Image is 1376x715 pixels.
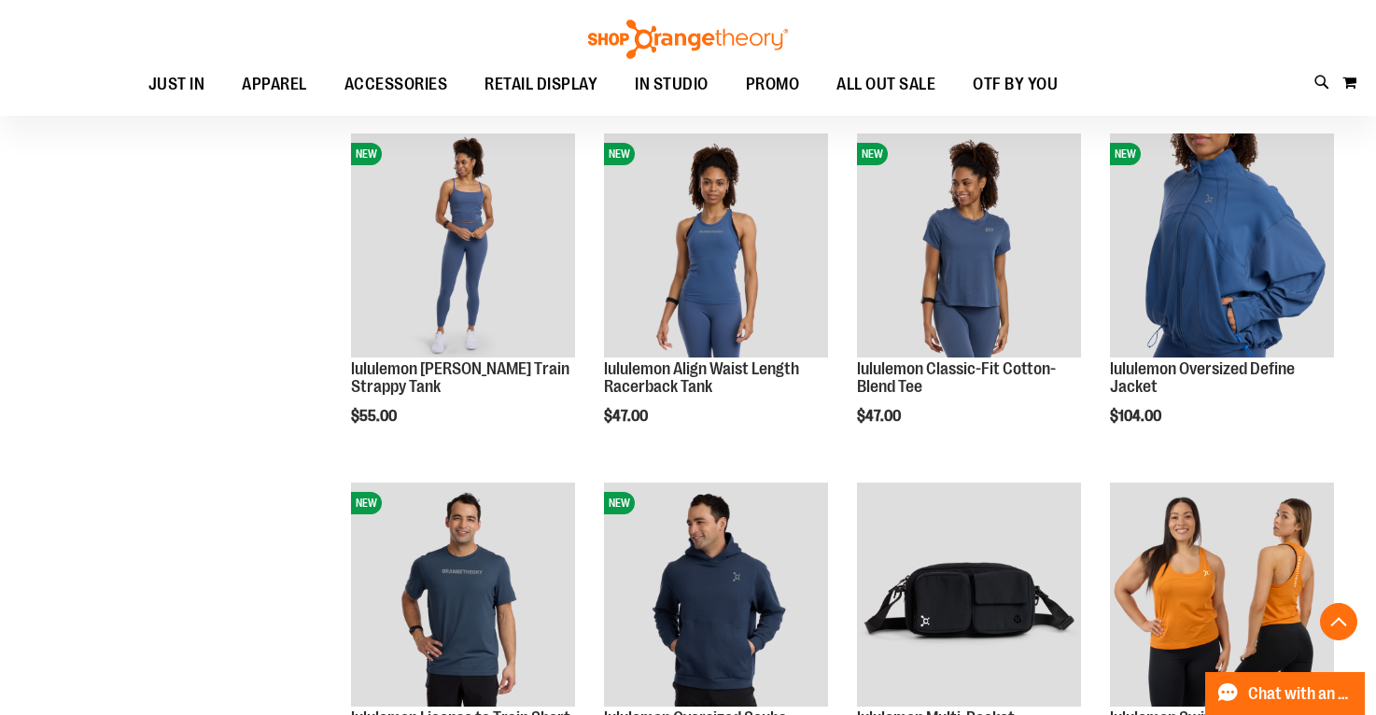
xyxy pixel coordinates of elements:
[746,63,800,105] span: PROMO
[604,492,635,514] span: NEW
[1101,124,1343,473] div: product
[351,143,382,165] span: NEW
[351,133,575,357] img: lululemon Wunder Train Strappy Tank
[848,124,1090,473] div: product
[1110,483,1334,707] img: lululemon Swiftly Tech Racerback 2.0
[484,63,597,105] span: RETAIL DISPLAY
[857,408,904,425] span: $47.00
[604,133,828,357] img: lululemon Align Waist Length Racerback Tank
[857,133,1081,360] a: lululemon Classic-Fit Cotton-Blend TeeNEW
[351,408,400,425] span: $55.00
[857,359,1056,397] a: lululemon Classic-Fit Cotton-Blend Tee
[1110,133,1334,357] img: lululemon Oversized Define Jacket
[1248,685,1354,703] span: Chat with an Expert
[351,359,569,397] a: lululemon [PERSON_NAME] Train Strappy Tank
[1320,603,1357,640] button: Back To Top
[1110,359,1295,397] a: lululemon Oversized Define Jacket
[604,483,828,709] a: lululemon Oversized Scuba Fleece HoodieNEW
[836,63,935,105] span: ALL OUT SALE
[973,63,1058,105] span: OTF BY YOU
[1110,408,1164,425] span: $104.00
[604,359,799,397] a: lululemon Align Waist Length Racerback Tank
[342,124,584,473] div: product
[148,63,205,105] span: JUST IN
[595,124,837,473] div: product
[351,492,382,514] span: NEW
[857,483,1081,709] a: lululemon Multi-Pocket Crossbody
[857,143,888,165] span: NEW
[1110,143,1141,165] span: NEW
[857,133,1081,357] img: lululemon Classic-Fit Cotton-Blend Tee
[351,483,575,709] a: lululemon License to Train Short Sleeve TeeNEW
[351,133,575,360] a: lululemon Wunder Train Strappy TankNEW
[635,63,709,105] span: IN STUDIO
[604,408,651,425] span: $47.00
[344,63,448,105] span: ACCESSORIES
[351,483,575,707] img: lululemon License to Train Short Sleeve Tee
[604,143,635,165] span: NEW
[1205,672,1366,715] button: Chat with an Expert
[242,63,307,105] span: APPAREL
[604,133,828,360] a: lululemon Align Waist Length Racerback TankNEW
[604,483,828,707] img: lululemon Oversized Scuba Fleece Hoodie
[585,20,791,59] img: Shop Orangetheory
[1110,133,1334,360] a: lululemon Oversized Define JacketNEW
[857,483,1081,707] img: lululemon Multi-Pocket Crossbody
[1110,483,1334,709] a: lululemon Swiftly Tech Racerback 2.0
